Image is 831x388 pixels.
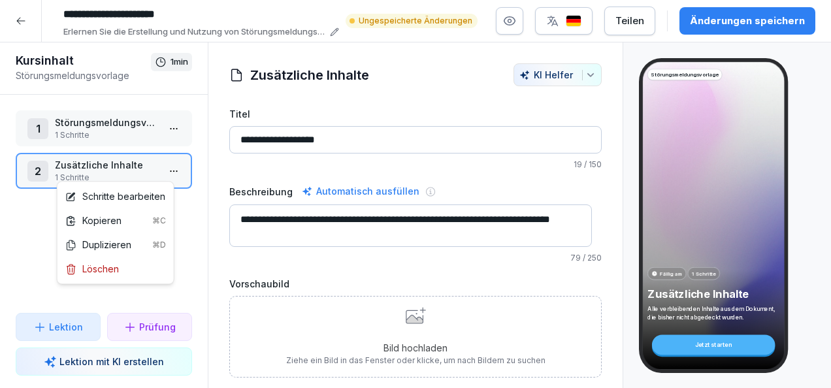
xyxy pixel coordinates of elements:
div: ⌘D [152,239,166,251]
div: ⌘C [152,215,166,227]
div: Änderungen speichern [690,14,805,28]
div: Duplizieren [65,238,166,251]
div: Kopieren [65,214,166,227]
img: de.svg [566,15,581,27]
div: Teilen [615,14,644,28]
div: KI Helfer [519,69,596,80]
div: Löschen [65,262,119,276]
div: Schritte bearbeiten [65,189,165,203]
